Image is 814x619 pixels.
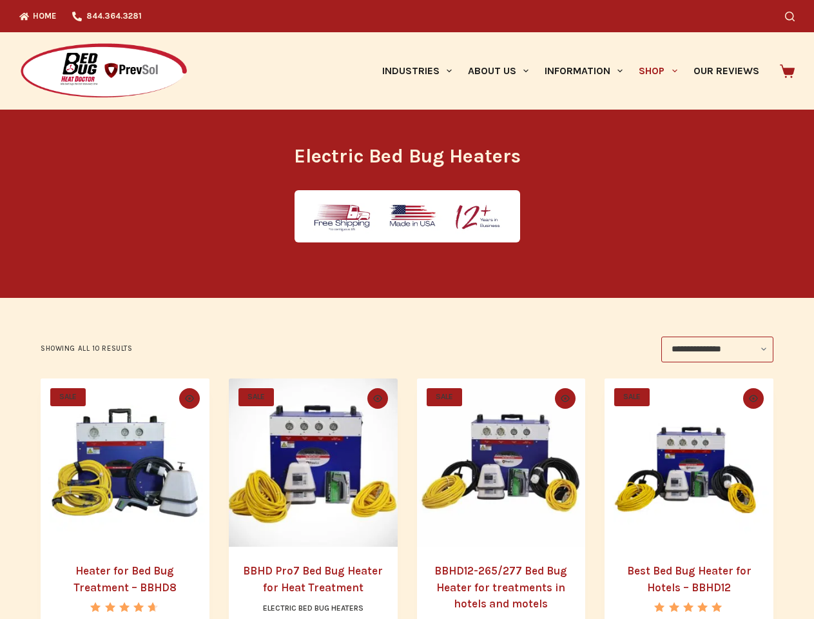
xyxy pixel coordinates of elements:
a: Heater for Bed Bug Treatment - BBHD8 [41,378,209,547]
a: About Us [460,32,536,110]
a: Information [537,32,631,110]
select: Shop order [661,337,773,362]
a: BBHD12-265/277 Bed Bug Heater for treatments in hotels and motels [417,378,586,547]
span: SALE [238,388,274,406]
div: Rated 4.67 out of 5 [90,602,159,612]
p: Showing all 10 results [41,343,132,355]
button: Quick view toggle [179,388,200,409]
span: SALE [427,388,462,406]
a: Our Reviews [685,32,767,110]
div: Rated 5.00 out of 5 [654,602,723,612]
a: BBHD Pro7 Bed Bug Heater for Heat Treatment [243,564,383,594]
nav: Primary [374,32,767,110]
a: BBHD12-265/277 Bed Bug Heater for treatments in hotels and motels [434,564,567,610]
a: Industries [374,32,460,110]
a: Electric Bed Bug Heaters [263,604,363,613]
span: SALE [50,388,86,406]
h1: Electric Bed Bug Heaters [166,142,649,171]
a: BBHD Pro7 Bed Bug Heater for Heat Treatment [229,378,398,547]
button: Quick view toggle [743,388,764,409]
a: Best Bed Bug Heater for Hotels – BBHD12 [627,564,751,594]
button: Quick view toggle [367,388,388,409]
span: SALE [614,388,650,406]
button: Search [785,12,795,21]
a: Best Bed Bug Heater for Hotels - BBHD12 [605,378,773,547]
a: Heater for Bed Bug Treatment – BBHD8 [73,564,177,594]
img: Prevsol/Bed Bug Heat Doctor [19,43,188,100]
a: Shop [631,32,685,110]
button: Quick view toggle [555,388,576,409]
